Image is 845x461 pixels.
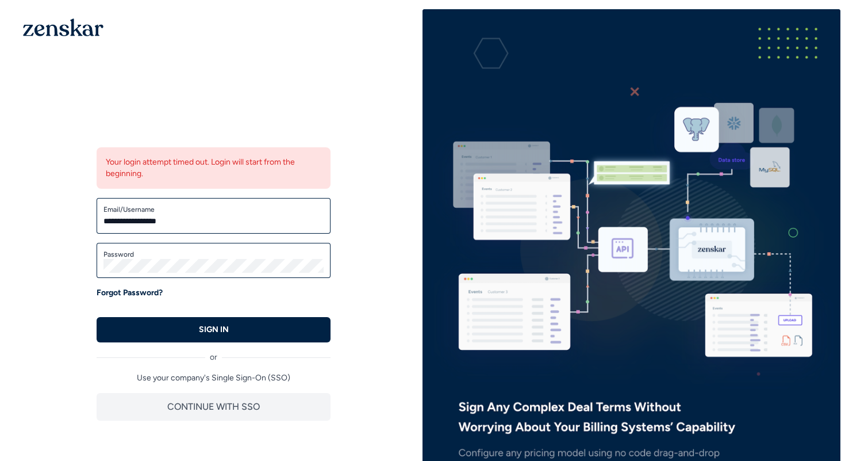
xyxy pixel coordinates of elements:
button: SIGN IN [97,317,331,342]
div: or [97,342,331,363]
p: Use your company's Single Sign-On (SSO) [97,372,331,384]
label: Password [103,250,324,259]
button: CONTINUE WITH SSO [97,393,331,421]
img: 1OGAJ2xQqyY4LXKgY66KYq0eOWRCkrZdAb3gUhuVAqdWPZE9SRJmCz+oDMSn4zDLXe31Ii730ItAGKgCKgCCgCikA4Av8PJUP... [23,18,103,36]
div: Your login attempt timed out. Login will start from the beginning. [97,147,331,189]
a: Forgot Password? [97,287,163,299]
p: SIGN IN [199,324,229,336]
label: Email/Username [103,205,324,214]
